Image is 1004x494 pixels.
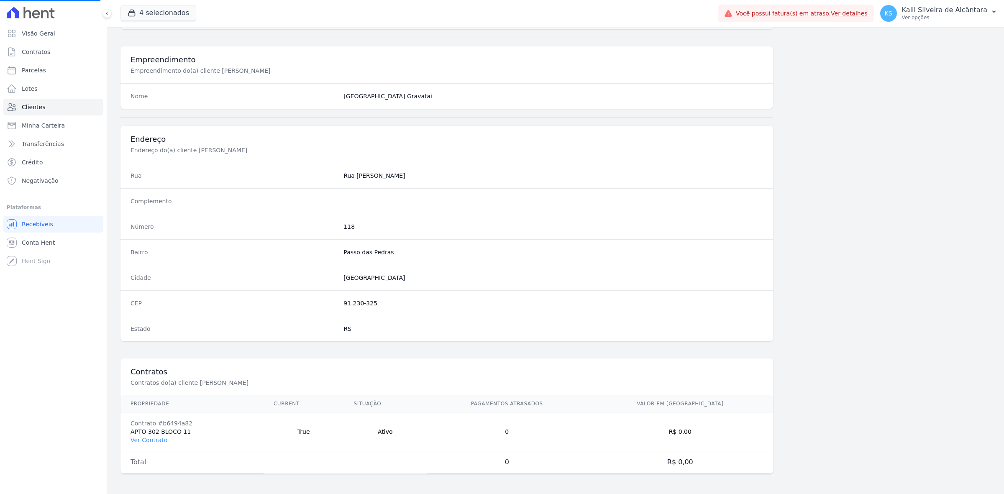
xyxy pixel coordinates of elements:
[3,117,103,134] a: Minha Carteira
[131,197,337,205] dt: Complemento
[3,154,103,171] a: Crédito
[343,223,763,231] dd: 118
[264,395,344,412] th: Current
[343,412,426,451] td: Ativo
[22,84,38,93] span: Lotes
[22,103,45,111] span: Clientes
[120,451,264,474] td: Total
[131,55,763,65] h3: Empreendimento
[7,202,100,212] div: Plataformas
[22,121,65,130] span: Minha Carteira
[131,325,337,333] dt: Estado
[131,419,254,427] div: Contrato #b6494a82
[131,171,337,180] dt: Rua
[3,25,103,42] a: Visão Geral
[343,171,763,180] dd: Rua [PERSON_NAME]
[3,216,103,233] a: Recebíveis
[3,44,103,60] a: Contratos
[131,248,337,256] dt: Bairro
[343,274,763,282] dd: [GEOGRAPHIC_DATA]
[131,379,412,387] p: Contratos do(a) cliente [PERSON_NAME]
[902,6,987,14] p: Kalil Silveira de Alcântara
[343,92,763,100] dd: [GEOGRAPHIC_DATA] Gravatai
[3,172,103,189] a: Negativação
[3,234,103,251] a: Conta Hent
[131,146,412,154] p: Endereço do(a) cliente [PERSON_NAME]
[885,10,892,16] span: KS
[427,451,587,474] td: 0
[22,66,46,74] span: Parcelas
[22,177,59,185] span: Negativação
[587,395,773,412] th: Valor em [GEOGRAPHIC_DATA]
[22,48,50,56] span: Contratos
[131,299,337,307] dt: CEP
[3,62,103,79] a: Parcelas
[736,9,868,18] span: Você possui fatura(s) em atraso.
[3,80,103,97] a: Lotes
[343,299,763,307] dd: 91.230-325
[22,158,43,166] span: Crédito
[264,412,344,451] td: True
[343,248,763,256] dd: Passo das Pedras
[3,99,103,115] a: Clientes
[343,325,763,333] dd: RS
[427,412,587,451] td: 0
[131,223,337,231] dt: Número
[427,395,587,412] th: Pagamentos Atrasados
[902,14,987,21] p: Ver opções
[343,395,426,412] th: Situação
[120,395,264,412] th: Propriedade
[22,29,55,38] span: Visão Geral
[22,238,55,247] span: Conta Hent
[831,10,868,17] a: Ver detalhes
[131,67,412,75] p: Empreendimento do(a) cliente [PERSON_NAME]
[131,134,763,144] h3: Endereço
[120,412,264,451] td: APTO 302 BLOCO 11
[587,451,773,474] td: R$ 0,00
[131,274,337,282] dt: Cidade
[587,412,773,451] td: R$ 0,00
[131,367,763,377] h3: Contratos
[131,92,337,100] dt: Nome
[3,136,103,152] a: Transferências
[22,140,64,148] span: Transferências
[120,5,196,21] button: 4 selecionados
[22,220,53,228] span: Recebíveis
[131,437,167,443] a: Ver Contrato
[873,2,1004,25] button: KS Kalil Silveira de Alcântara Ver opções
